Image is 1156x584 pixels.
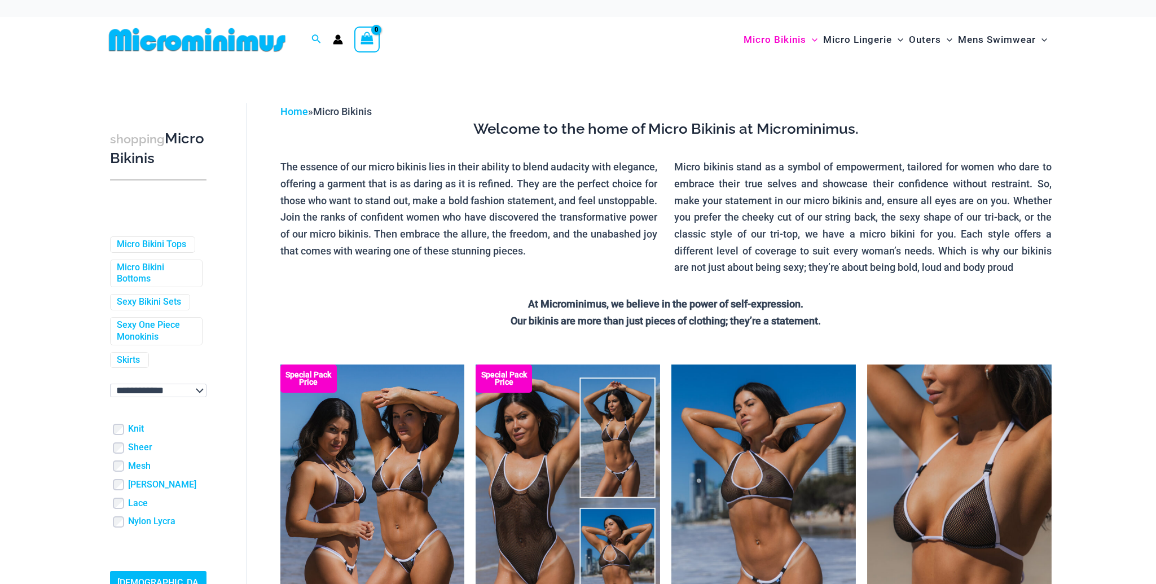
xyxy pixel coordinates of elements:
a: Micro BikinisMenu ToggleMenu Toggle [741,23,820,57]
span: » [280,106,372,117]
b: Special Pack Price [280,371,337,386]
a: Micro LingerieMenu ToggleMenu Toggle [820,23,906,57]
span: Menu Toggle [892,25,903,54]
h3: Welcome to the home of Micro Bikinis at Microminimus. [280,120,1052,139]
span: Outers [909,25,941,54]
span: Micro Bikinis [744,25,806,54]
b: Special Pack Price [476,371,532,386]
span: Menu Toggle [1036,25,1047,54]
span: shopping [110,132,165,146]
h3: Micro Bikinis [110,129,206,168]
span: Micro Lingerie [823,25,892,54]
select: wpc-taxonomy-pa_color-745982 [110,384,206,397]
a: OutersMenu ToggleMenu Toggle [906,23,955,57]
a: Sexy Bikini Sets [117,296,181,308]
a: Lace [128,498,148,510]
p: The essence of our micro bikinis lies in their ability to blend audacity with elegance, offering ... [280,159,658,259]
a: Account icon link [333,34,343,45]
a: Nylon Lycra [128,516,175,528]
strong: At Microminimus, we believe in the power of self-expression. [528,298,803,310]
span: Menu Toggle [806,25,817,54]
a: Micro Bikini Bottoms [117,262,194,286]
a: View Shopping Cart, empty [354,27,380,52]
strong: Our bikinis are more than just pieces of clothing; they’re a statement. [511,315,821,327]
a: [PERSON_NAME] [128,479,196,491]
a: Mens SwimwearMenu ToggleMenu Toggle [955,23,1050,57]
a: Micro Bikini Tops [117,239,186,251]
a: Knit [128,423,144,435]
a: Sexy One Piece Monokinis [117,319,194,343]
a: Home [280,106,308,117]
a: Skirts [117,354,140,366]
a: Search icon link [311,33,322,47]
span: Menu Toggle [941,25,952,54]
span: Mens Swimwear [958,25,1036,54]
nav: Site Navigation [739,21,1052,59]
p: Micro bikinis stand as a symbol of empowerment, tailored for women who dare to embrace their true... [674,159,1052,276]
img: MM SHOP LOGO FLAT [104,27,290,52]
span: Micro Bikinis [313,106,372,117]
a: Sheer [128,442,152,454]
a: Mesh [128,460,151,472]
